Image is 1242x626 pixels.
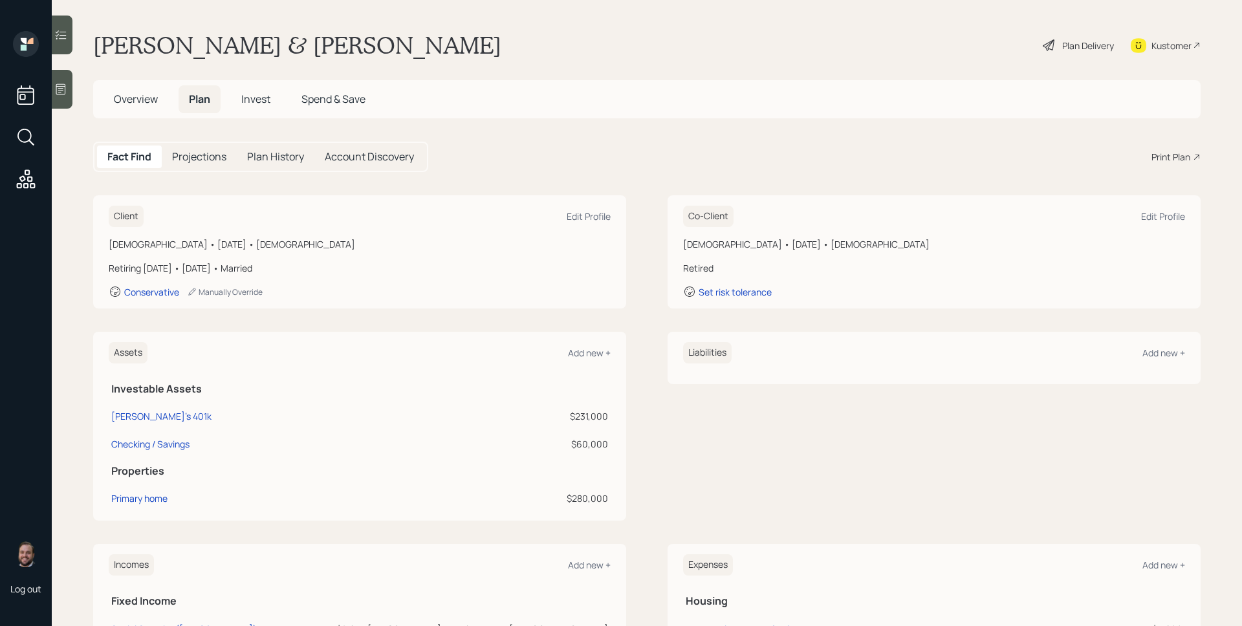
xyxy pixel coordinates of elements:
div: Add new + [1142,347,1185,359]
span: Plan [189,92,210,106]
span: Overview [114,92,158,106]
div: Retiring [DATE] • [DATE] • Married [109,261,611,275]
h5: Plan History [247,151,304,163]
div: $280,000 [459,491,608,505]
span: Invest [241,92,270,106]
span: Spend & Save [301,92,365,106]
h6: Liabilities [683,342,732,363]
div: Edit Profile [1141,210,1185,222]
div: [DEMOGRAPHIC_DATA] • [DATE] • [DEMOGRAPHIC_DATA] [109,237,611,251]
h6: Assets [109,342,147,363]
h6: Client [109,206,144,227]
div: Kustomer [1151,39,1192,52]
img: james-distasi-headshot.png [13,541,39,567]
div: Retired [683,261,1185,275]
div: $231,000 [459,409,608,423]
h5: Housing [686,595,1182,607]
div: Add new + [568,559,611,571]
div: Plan Delivery [1062,39,1114,52]
div: Checking / Savings [111,437,190,451]
h5: Properties [111,465,608,477]
h5: Fixed Income [111,595,608,607]
h5: Account Discovery [325,151,414,163]
div: Edit Profile [567,210,611,222]
h6: Expenses [683,554,733,576]
div: Add new + [1142,559,1185,571]
h5: Fact Find [107,151,151,163]
div: $60,000 [459,437,608,451]
div: Log out [10,583,41,595]
div: [DEMOGRAPHIC_DATA] • [DATE] • [DEMOGRAPHIC_DATA] [683,237,1185,251]
div: Conservative [124,286,179,298]
div: Print Plan [1151,150,1190,164]
h5: Projections [172,151,226,163]
h5: Investable Assets [111,383,608,395]
h6: Incomes [109,554,154,576]
h1: [PERSON_NAME] & [PERSON_NAME] [93,31,501,59]
div: Add new + [568,347,611,359]
div: Primary home [111,491,168,505]
div: Manually Override [187,286,263,297]
div: [PERSON_NAME]'s 401k [111,409,212,423]
div: Set risk tolerance [699,286,772,298]
h6: Co-Client [683,206,734,227]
